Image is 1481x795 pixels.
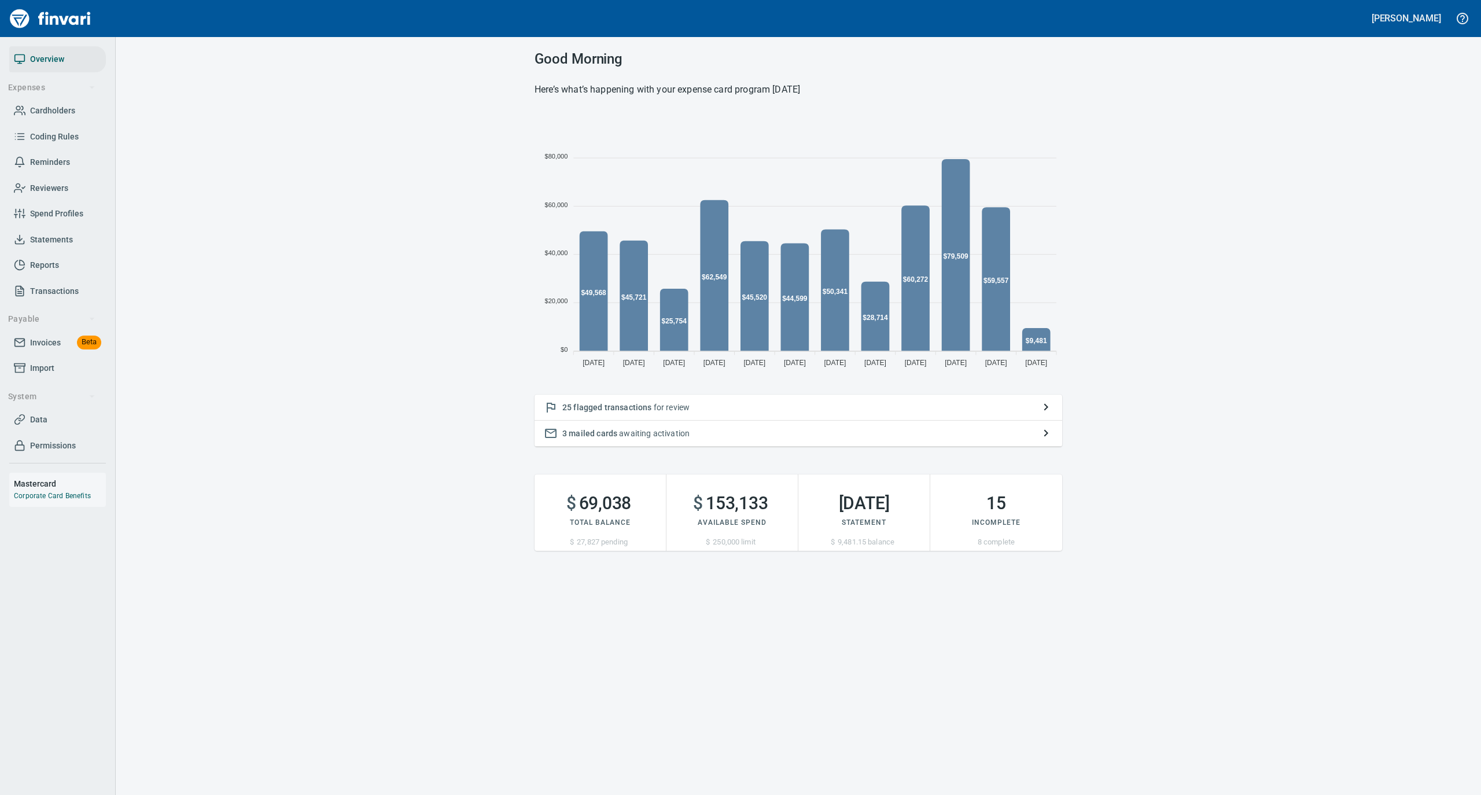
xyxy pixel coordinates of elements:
[784,359,806,367] tspan: [DATE]
[9,175,106,201] a: Reviewers
[30,439,76,453] span: Permissions
[562,428,1034,439] p: awaiting activation
[30,336,61,350] span: Invoices
[3,386,100,407] button: System
[9,124,106,150] a: Coding Rules
[535,421,1062,447] button: 3 mailed cards awaiting activation
[703,359,725,367] tspan: [DATE]
[535,395,1062,421] button: 25 flagged transactions for review
[9,201,106,227] a: Spend Profiles
[864,359,886,367] tspan: [DATE]
[985,359,1007,367] tspan: [DATE]
[14,477,106,490] h6: Mastercard
[545,153,568,160] tspan: $80,000
[663,359,685,367] tspan: [DATE]
[77,336,101,349] span: Beta
[7,5,94,32] img: Finvari
[30,361,54,376] span: Import
[945,359,967,367] tspan: [DATE]
[545,249,568,256] tspan: $40,000
[583,359,605,367] tspan: [DATE]
[30,258,59,273] span: Reports
[824,359,846,367] tspan: [DATE]
[8,389,95,404] span: System
[1372,12,1441,24] h5: [PERSON_NAME]
[562,429,567,438] span: 3
[30,155,70,170] span: Reminders
[3,308,100,330] button: Payable
[930,493,1062,514] h2: 15
[905,359,927,367] tspan: [DATE]
[9,149,106,175] a: Reminders
[569,429,617,438] span: mailed cards
[545,201,568,208] tspan: $60,000
[545,297,568,304] tspan: $20,000
[30,284,79,299] span: Transactions
[9,433,106,459] a: Permissions
[535,82,1062,98] h6: Here’s what’s happening with your expense card program [DATE]
[1369,9,1444,27] button: [PERSON_NAME]
[30,130,79,144] span: Coding Rules
[623,359,645,367] tspan: [DATE]
[562,403,572,412] span: 25
[535,51,1062,67] h3: Good Morning
[9,98,106,124] a: Cardholders
[972,518,1021,527] span: Incomplete
[930,474,1062,551] button: 15Incomplete8 complete
[9,407,106,433] a: Data
[8,312,95,326] span: Payable
[930,536,1062,548] p: 8 complete
[9,227,106,253] a: Statements
[30,233,73,247] span: Statements
[9,252,106,278] a: Reports
[3,77,100,98] button: Expenses
[9,330,106,356] a: InvoicesBeta
[30,181,68,196] span: Reviewers
[30,207,83,221] span: Spend Profiles
[30,413,47,427] span: Data
[14,492,91,500] a: Corporate Card Benefits
[561,346,568,353] tspan: $0
[9,46,106,72] a: Overview
[30,104,75,118] span: Cardholders
[562,402,1034,413] p: for review
[9,355,106,381] a: Import
[9,278,106,304] a: Transactions
[573,403,651,412] span: flagged transactions
[8,80,95,95] span: Expenses
[30,52,64,67] span: Overview
[1025,359,1047,367] tspan: [DATE]
[743,359,765,367] tspan: [DATE]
